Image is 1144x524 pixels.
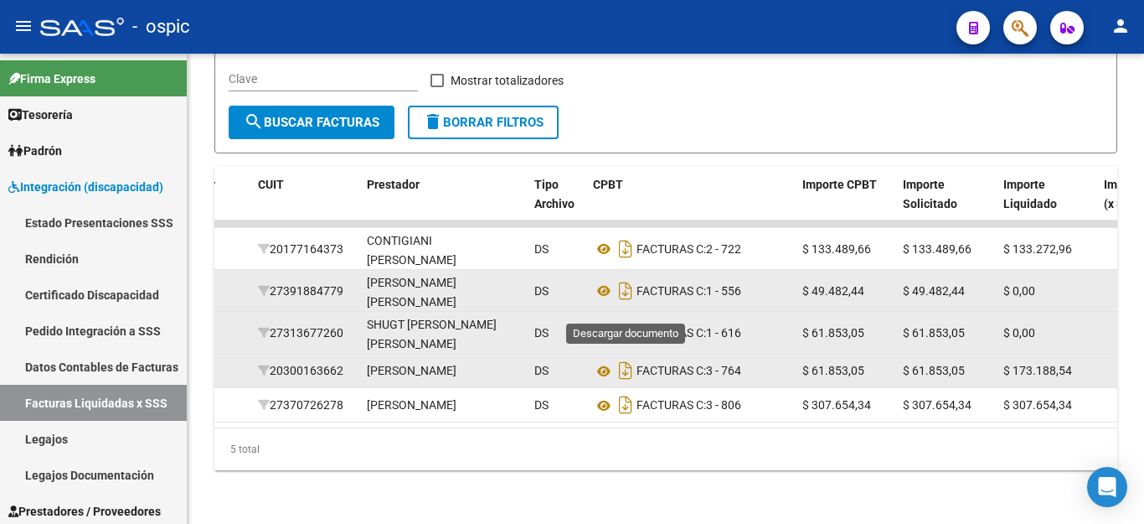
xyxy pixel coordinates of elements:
div: 1 - 556 [593,278,789,304]
span: $ 0,00 [1003,284,1035,298]
span: DS [534,242,549,256]
span: Tipo Archivo [534,178,575,210]
span: $ 61.853,05 [903,326,965,340]
datatable-header-cell: Importe Liquidado [997,167,1097,241]
datatable-header-cell: CPBT [586,167,796,241]
span: Buscar Facturas [244,115,379,130]
span: Prestador [367,178,420,191]
i: Descargar documento [615,236,636,262]
mat-icon: search [244,112,264,132]
span: Tesorería [8,106,73,124]
span: FACTURAS C: [636,242,706,256]
span: DS [534,326,549,340]
span: DS [534,284,549,298]
span: $ 173.188,54 [1003,364,1072,377]
div: [PERSON_NAME] [367,361,456,381]
span: $ 61.853,05 [903,364,965,377]
i: Descargar documento [615,278,636,304]
datatable-header-cell: Prestador [360,167,528,241]
span: CPBT [593,178,623,191]
div: 1 - 616 [593,319,789,346]
span: Importe Solicitado [903,178,957,210]
div: [PERSON_NAME] [PERSON_NAME] [367,273,521,312]
div: 27391884779 [258,282,353,301]
div: 3 - 806 [593,392,789,418]
span: FACTURAS C: [636,284,706,298]
span: Prestadores / Proveedores [8,502,161,521]
span: Borrar Filtros [423,115,544,130]
span: FACTURAS C: [636,326,706,340]
mat-icon: delete [423,112,443,132]
span: $ 133.489,66 [802,242,871,256]
span: Importe Liquidado [1003,178,1057,210]
div: Open Intercom Messenger [1087,467,1127,507]
div: 27313677260 [258,324,353,343]
div: [PERSON_NAME] [367,396,456,415]
div: 20177164373 [258,240,353,259]
span: $ 133.272,96 [1003,242,1072,256]
span: Integración (discapacidad) [8,178,163,196]
span: $ 61.853,05 [802,326,864,340]
div: CONTIGIANI [PERSON_NAME] [367,231,521,270]
div: 2 - 722 [593,236,789,262]
span: FACTURAS C: [636,365,706,378]
div: SHUGT [PERSON_NAME] [PERSON_NAME] [367,315,521,354]
span: $ 133.489,66 [903,242,971,256]
datatable-header-cell: CUIT [251,167,360,241]
span: Padrón [8,142,62,160]
datatable-header-cell: Importe Solicitado [896,167,997,241]
span: DS [534,398,549,412]
div: 3 - 764 [593,357,789,384]
span: $ 49.482,44 [802,284,864,298]
div: 5 total [214,428,1117,470]
span: $ 49.482,44 [903,284,965,298]
button: Borrar Filtros [408,106,559,139]
span: Mostrar totalizadores [451,70,564,91]
span: $ 307.654,34 [1003,398,1072,412]
mat-icon: menu [13,16,33,36]
i: Descargar documento [615,392,636,418]
span: Importe CPBT [802,178,877,191]
datatable-header-cell: Importe CPBT [796,167,896,241]
mat-icon: person [1111,16,1131,36]
div: 20300163662 [258,361,353,381]
i: Descargar documento [615,357,636,384]
span: $ 307.654,34 [802,398,871,412]
span: Firma Express [8,70,95,88]
span: FACTURAS C: [636,399,706,412]
span: $ 307.654,34 [903,398,971,412]
span: DS [534,364,549,377]
i: Descargar documento [615,319,636,346]
div: 27370726278 [258,396,353,415]
span: CUIT [258,178,284,191]
span: - ospic [132,8,190,45]
span: $ 61.853,05 [802,364,864,377]
span: $ 0,00 [1003,326,1035,340]
datatable-header-cell: Tipo Archivo [528,167,586,241]
button: Buscar Facturas [229,106,394,139]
